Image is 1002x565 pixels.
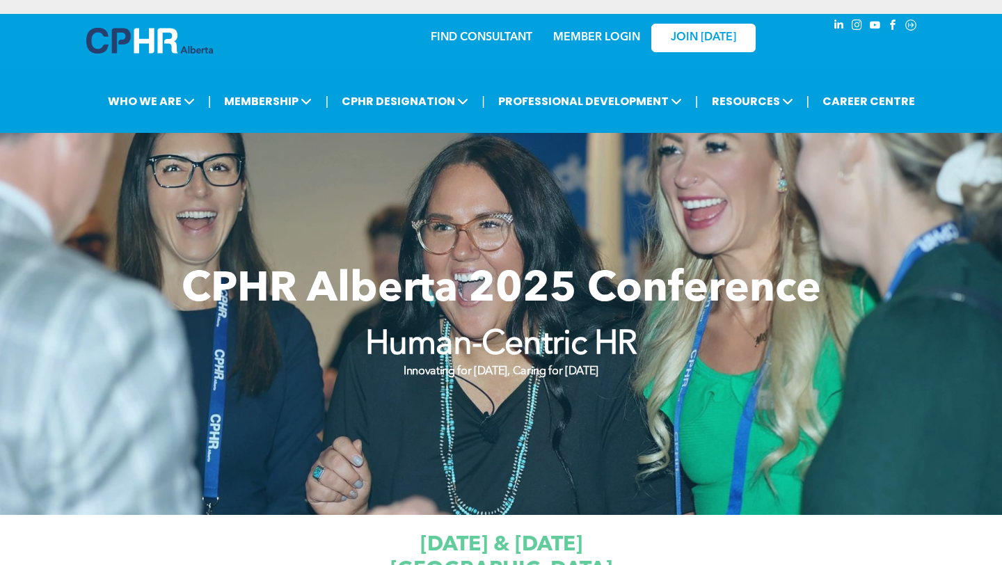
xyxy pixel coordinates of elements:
[182,269,821,311] span: CPHR Alberta 2025 Conference
[86,28,213,54] img: A blue and white logo for cp alberta
[337,88,472,114] span: CPHR DESIGNATION
[553,32,640,43] a: MEMBER LOGIN
[404,366,598,377] strong: Innovating for [DATE], Caring for [DATE]
[695,87,699,116] li: |
[420,534,582,555] span: [DATE] & [DATE]
[867,17,882,36] a: youtube
[831,17,846,36] a: linkedin
[818,88,919,114] a: CAREER CENTRE
[885,17,900,36] a: facebook
[651,24,756,52] a: JOIN [DATE]
[849,17,864,36] a: instagram
[708,88,797,114] span: RESOURCES
[208,87,212,116] li: |
[220,88,316,114] span: MEMBERSHIP
[482,87,485,116] li: |
[365,328,637,362] strong: Human-Centric HR
[671,31,736,45] span: JOIN [DATE]
[903,17,918,36] a: Social network
[806,87,810,116] li: |
[104,88,199,114] span: WHO WE ARE
[494,88,686,114] span: PROFESSIONAL DEVELOPMENT
[431,32,532,43] a: FIND CONSULTANT
[325,87,328,116] li: |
